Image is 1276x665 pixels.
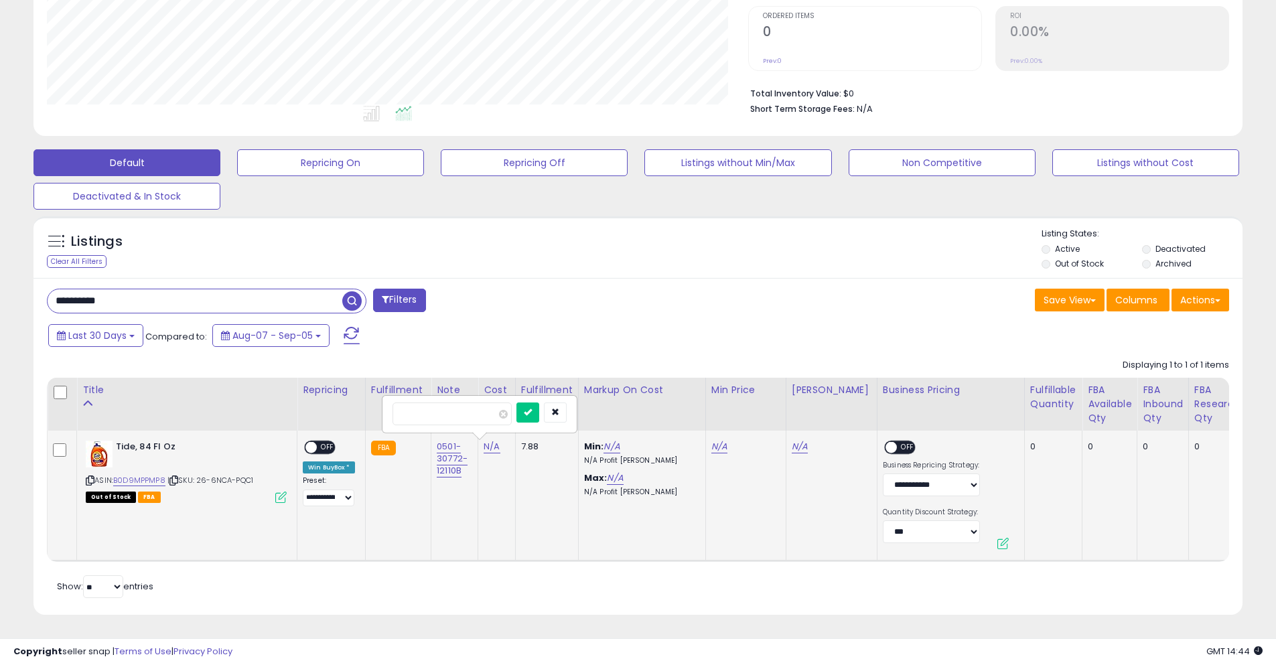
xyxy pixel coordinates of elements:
div: 0 [1088,441,1127,453]
p: Listing States: [1042,228,1243,240]
div: Fulfillable Quantity [1030,383,1076,411]
div: 0 [1194,441,1250,453]
button: Repricing On [237,149,424,176]
a: N/A [792,440,808,453]
h2: 0 [763,24,981,42]
label: Out of Stock [1055,258,1104,269]
div: 0 [1143,441,1178,453]
a: N/A [711,440,727,453]
button: Save View [1035,289,1105,311]
p: N/A Profit [PERSON_NAME] [584,488,695,497]
button: Aug-07 - Sep-05 [212,324,330,347]
div: Repricing [303,383,360,397]
div: Note [437,383,472,397]
b: Total Inventory Value: [750,88,841,99]
span: ROI [1010,13,1228,20]
h5: Listings [71,232,123,251]
div: Fulfillment Cost [521,383,573,411]
button: Actions [1172,289,1229,311]
a: N/A [607,471,623,485]
span: Compared to: [145,330,207,343]
div: Business Pricing [883,383,1019,397]
label: Business Repricing Strategy: [883,461,980,470]
a: Privacy Policy [173,645,232,658]
span: Columns [1115,293,1157,307]
div: 0 [1030,441,1072,453]
span: OFF [317,442,338,453]
div: Displaying 1 to 1 of 1 items [1123,359,1229,372]
button: Default [33,149,220,176]
span: N/A [857,102,873,115]
b: Tide, 84 Fl Oz [116,441,279,457]
strong: Copyright [13,645,62,658]
button: Deactivated & In Stock [33,183,220,210]
div: Win BuyBox * [303,461,355,473]
small: FBA [371,441,396,455]
span: Ordered Items [763,13,981,20]
a: Terms of Use [115,645,171,658]
div: Title [82,383,291,397]
a: N/A [484,440,500,453]
span: Last 30 Days [68,329,127,342]
small: Prev: 0 [763,57,782,65]
button: Filters [373,289,425,312]
div: Preset: [303,476,355,506]
div: FBA Available Qty [1088,383,1131,425]
span: OFF [897,442,918,453]
div: Fulfillment [371,383,425,397]
div: FBA Researching Qty [1194,383,1255,425]
span: | SKU: 26-6NCA-PQC1 [167,475,253,486]
label: Active [1055,243,1080,254]
li: $0 [750,84,1219,100]
span: Aug-07 - Sep-05 [232,329,313,342]
span: 2025-10-9 14:44 GMT [1206,645,1263,658]
small: Prev: 0.00% [1010,57,1042,65]
button: Last 30 Days [48,324,143,347]
button: Columns [1107,289,1169,311]
div: Markup on Cost [584,383,700,397]
b: Min: [584,440,604,453]
div: 7.88 [521,441,568,453]
div: Clear All Filters [47,255,107,268]
span: All listings that are currently out of stock and unavailable for purchase on Amazon [86,492,136,503]
div: [PERSON_NAME] [792,383,871,397]
label: Archived [1155,258,1192,269]
a: N/A [604,440,620,453]
th: The percentage added to the cost of goods (COGS) that forms the calculator for Min & Max prices. [578,378,705,431]
button: Repricing Off [441,149,628,176]
label: Quantity Discount Strategy: [883,508,980,517]
a: B0D9MPPMP8 [113,475,165,486]
button: Non Competitive [849,149,1036,176]
h2: 0.00% [1010,24,1228,42]
div: FBA inbound Qty [1143,383,1183,425]
b: Short Term Storage Fees: [750,103,855,115]
div: seller snap | | [13,646,232,658]
span: Show: entries [57,580,153,593]
img: 41u-Ca9gwjL._SL40_.jpg [86,441,113,467]
button: Listings without Cost [1052,149,1239,176]
div: ASIN: [86,441,287,502]
span: FBA [138,492,161,503]
a: 0501-30772-12110B [437,440,468,477]
p: N/A Profit [PERSON_NAME] [584,456,695,465]
button: Listings without Min/Max [644,149,831,176]
div: Cost [484,383,510,397]
b: Max: [584,471,608,484]
div: Min Price [711,383,780,397]
label: Deactivated [1155,243,1206,254]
